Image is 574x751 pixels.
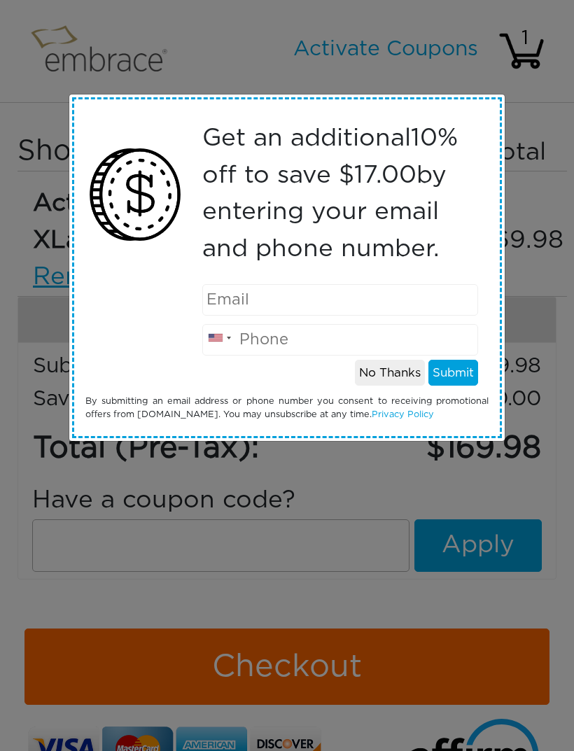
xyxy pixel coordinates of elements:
[75,395,499,421] div: By submitting an email address or phone number you consent to receiving promotional offers from [...
[202,324,479,356] input: Phone
[354,163,416,188] span: 17.00
[355,360,425,386] button: No Thanks
[372,410,434,419] a: Privacy Policy
[202,120,479,267] p: Get an additional % off to save $ by entering your email and phone number.
[202,284,479,316] input: Email
[82,141,188,248] img: money2.png
[411,126,437,150] span: 10
[428,360,478,386] button: Submit
[203,320,235,356] div: United States: +1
